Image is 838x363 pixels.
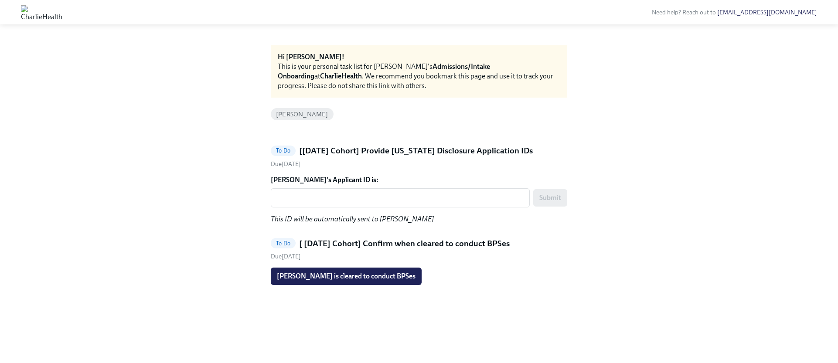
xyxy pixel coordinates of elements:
span: Need help? Reach out to [652,9,817,16]
em: This ID will be automatically sent to [PERSON_NAME] [271,215,434,223]
button: [PERSON_NAME] is cleared to conduct BPSes [271,268,422,285]
label: [PERSON_NAME]'s Applicant ID is: [271,175,567,185]
span: To Do [271,240,296,247]
h5: [[DATE] Cohort] Provide [US_STATE] Disclosure Application IDs [299,145,533,156]
div: This is your personal task list for [PERSON_NAME]'s at . We recommend you bookmark this page and ... [278,62,560,91]
a: To Do[[DATE] Cohort] Provide [US_STATE] Disclosure Application IDsDue[DATE] [271,145,567,168]
span: To Do [271,147,296,154]
span: Thursday, August 28th 2025, 10:00 am [271,160,301,168]
h5: [ [DATE] Cohort] Confirm when cleared to conduct BPSes [299,238,510,249]
img: CharlieHealth [21,5,62,19]
span: [PERSON_NAME] is cleared to conduct BPSes [277,272,416,281]
span: [PERSON_NAME] [271,111,334,118]
span: Sunday, September 7th 2025, 10:00 am [271,253,301,260]
strong: CharlieHealth [320,72,362,80]
a: [EMAIL_ADDRESS][DOMAIN_NAME] [717,9,817,16]
strong: Hi [PERSON_NAME]! [278,53,344,61]
a: To Do[ [DATE] Cohort] Confirm when cleared to conduct BPSesDue[DATE] [271,238,567,261]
